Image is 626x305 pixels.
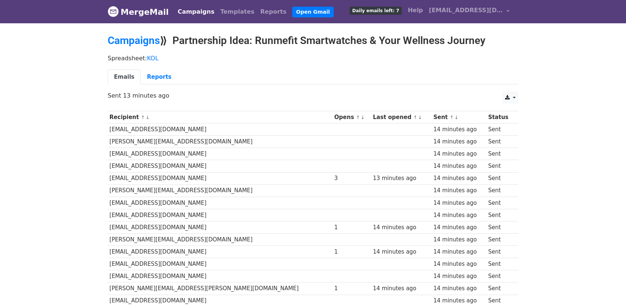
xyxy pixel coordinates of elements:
td: [EMAIL_ADDRESS][DOMAIN_NAME] [108,160,333,172]
p: Spreadsheet: [108,54,518,62]
div: 14 minutes ago [433,248,484,256]
td: [PERSON_NAME][EMAIL_ADDRESS][DOMAIN_NAME] [108,136,333,148]
a: ↓ [361,115,365,120]
td: Sent [487,148,514,160]
a: Daily emails left: 7 [347,3,405,18]
td: [EMAIL_ADDRESS][DOMAIN_NAME] [108,209,333,221]
p: Sent 13 minutes ago [108,92,518,99]
a: Reports [141,70,178,85]
div: 14 minutes ago [433,150,484,158]
td: Sent [487,209,514,221]
div: 14 minutes ago [433,272,484,281]
td: [EMAIL_ADDRESS][DOMAIN_NAME] [108,246,333,258]
div: 14 minutes ago [433,296,484,305]
div: 14 minutes ago [433,199,484,207]
div: 1 [334,223,370,232]
td: [PERSON_NAME][EMAIL_ADDRESS][PERSON_NAME][DOMAIN_NAME] [108,282,333,295]
td: Sent [487,197,514,209]
td: [EMAIL_ADDRESS][DOMAIN_NAME] [108,123,333,136]
div: 14 minutes ago [433,211,484,220]
a: ↑ [413,115,417,120]
td: Sent [487,234,514,246]
td: Sent [487,258,514,270]
td: Sent [487,246,514,258]
a: Campaigns [108,34,160,47]
td: [PERSON_NAME][EMAIL_ADDRESS][DOMAIN_NAME] [108,234,333,246]
td: [EMAIL_ADDRESS][DOMAIN_NAME] [108,258,333,270]
a: Templates [217,4,257,19]
a: Open Gmail [292,7,333,17]
span: Daily emails left: 7 [350,7,402,15]
div: 14 minutes ago [433,162,484,170]
div: 3 [334,174,370,183]
a: Campaigns [175,4,217,19]
div: 14 minutes ago [433,223,484,232]
th: Last opened [371,111,431,123]
a: ↑ [450,115,454,120]
div: 14 minutes ago [433,235,484,244]
a: KOL [147,55,158,62]
div: 14 minutes ago [433,174,484,183]
a: ↑ [141,115,145,120]
a: ↑ [356,115,360,120]
div: 14 minutes ago [433,284,484,293]
td: Sent [487,270,514,282]
td: Sent [487,184,514,197]
td: [EMAIL_ADDRESS][DOMAIN_NAME] [108,172,333,184]
a: [EMAIL_ADDRESS][DOMAIN_NAME] [426,3,512,20]
td: Sent [487,282,514,295]
div: 14 minutes ago [433,125,484,134]
div: 1 [334,284,370,293]
td: Sent [487,172,514,184]
div: 14 minutes ago [373,223,430,232]
td: [EMAIL_ADDRESS][DOMAIN_NAME] [108,197,333,209]
th: Sent [432,111,487,123]
th: Recipient [108,111,333,123]
a: MergeMail [108,4,169,20]
th: Opens [333,111,371,123]
td: Sent [487,221,514,233]
div: 13 minutes ago [373,174,430,183]
img: MergeMail logo [108,6,119,17]
td: [EMAIL_ADDRESS][DOMAIN_NAME] [108,270,333,282]
th: Status [487,111,514,123]
div: 14 minutes ago [373,284,430,293]
td: [EMAIL_ADDRESS][DOMAIN_NAME] [108,148,333,160]
a: ↓ [418,115,422,120]
td: [EMAIL_ADDRESS][DOMAIN_NAME] [108,221,333,233]
td: Sent [487,123,514,136]
div: 14 minutes ago [433,186,484,195]
td: Sent [487,136,514,148]
div: 14 minutes ago [433,260,484,268]
div: 14 minutes ago [433,138,484,146]
a: ↓ [454,115,458,120]
a: ↓ [145,115,149,120]
div: 1 [334,248,370,256]
div: 14 minutes ago [373,248,430,256]
h2: ⟫ Partnership Idea: Runmefit Smartwatches & Your Wellness Journey [108,34,518,47]
a: Help [405,3,426,18]
a: Reports [258,4,290,19]
a: Emails [108,70,141,85]
span: [EMAIL_ADDRESS][DOMAIN_NAME] [429,6,503,15]
td: [PERSON_NAME][EMAIL_ADDRESS][DOMAIN_NAME] [108,184,333,197]
td: Sent [487,160,514,172]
